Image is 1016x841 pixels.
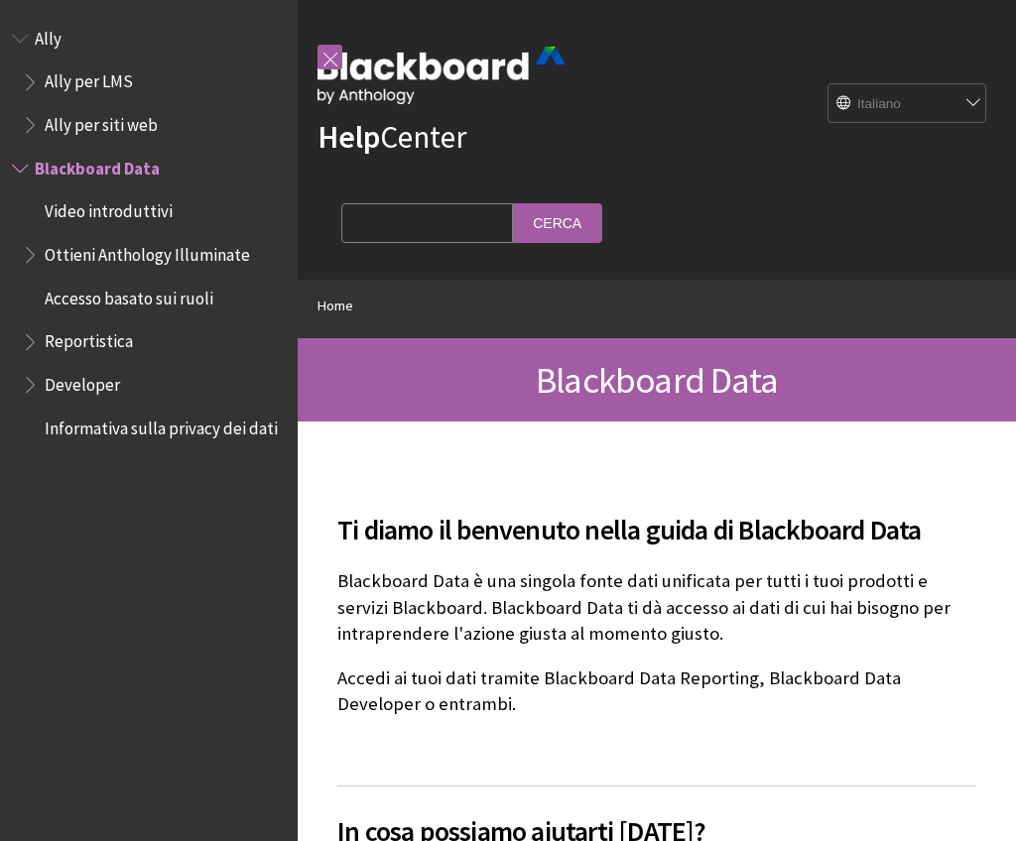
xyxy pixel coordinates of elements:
h2: Ti diamo il benvenuto nella guida di Blackboard Data [337,485,976,550]
span: Ally per siti web [45,108,158,135]
select: Site Language Selector [828,84,987,124]
span: Reportistica [45,325,133,352]
a: HelpCenter [317,117,466,157]
span: Ally [35,22,62,49]
p: Accedi ai tuoi dati tramite Blackboard Data Reporting, Blackboard Data Developer o entrambi. [337,665,976,717]
span: Ottieni Anthology Illuminate [45,238,250,265]
span: Ally per LMS [45,65,133,92]
img: Blackboard by Anthology [317,47,566,104]
span: Blackboard Data [35,152,160,179]
span: Informativa sulla privacy dei dati [45,412,278,438]
span: Accesso basato sui ruoli [45,282,213,308]
a: Home [317,294,353,318]
span: Developer [45,368,120,395]
p: Blackboard Data è una singola fonte dati unificata per tutti i tuoi prodotti e servizi Blackboard... [337,568,976,647]
span: Video introduttivi [45,195,173,222]
nav: Book outline for Anthology Illuminate [12,152,286,445]
input: Cerca [513,203,602,242]
nav: Book outline for Anthology Ally Help [12,22,286,142]
strong: Help [317,117,380,157]
span: Blackboard Data [536,357,778,403]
